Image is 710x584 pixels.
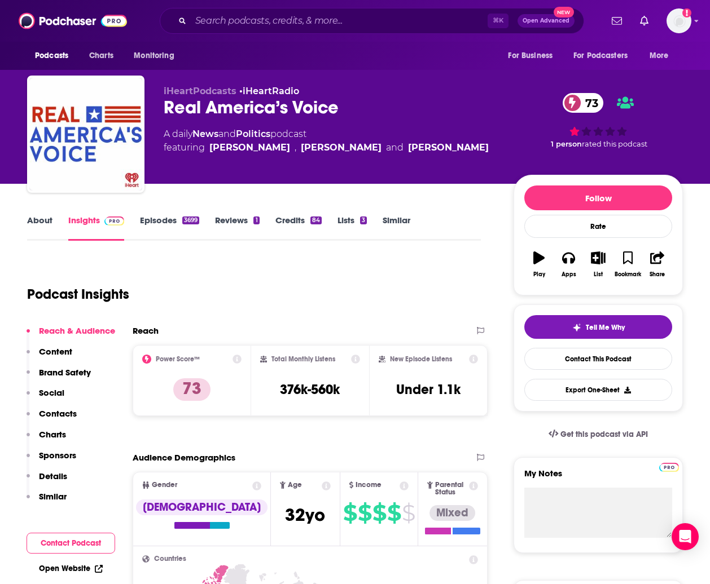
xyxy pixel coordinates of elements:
span: Income [356,481,382,489]
span: and [386,141,404,154]
a: Podchaser - Follow, Share and Rate Podcasts [19,10,127,32]
button: Charts [27,429,66,450]
span: rated this podcast [582,140,647,148]
div: Open Intercom Messenger [672,523,699,550]
div: Search podcasts, credits, & more... [160,8,584,34]
svg: Add a profile image [682,8,691,17]
button: Export One-Sheet [524,379,672,401]
a: Politics [236,129,270,139]
button: Content [27,346,72,367]
div: Play [533,271,545,278]
span: 1 person [551,140,582,148]
span: More [650,48,669,64]
div: [PERSON_NAME] [209,141,290,154]
a: Charts [82,45,120,67]
h3: 376k-560k [280,381,340,398]
h3: Under 1.1k [396,381,461,398]
div: 3 [360,216,367,224]
p: Brand Safety [39,367,91,378]
p: Social [39,387,64,398]
div: Apps [562,271,576,278]
div: List [594,271,603,278]
a: Show notifications dropdown [607,11,626,30]
button: Contact Podcast [27,533,115,554]
div: A daily podcast [164,127,489,154]
img: User Profile [667,8,691,33]
a: Pro website [659,461,679,472]
h1: Podcast Insights [27,286,129,303]
span: $ [402,504,415,522]
button: Contacts [27,408,77,429]
div: Share [650,271,665,278]
a: Open Website [39,564,103,573]
a: InsightsPodchaser Pro [68,215,124,241]
img: Podchaser Pro [659,463,679,472]
span: 73 [574,93,604,113]
span: $ [387,504,401,522]
p: Details [39,471,67,481]
span: $ [343,504,357,522]
button: Apps [554,244,583,285]
span: Podcasts [35,48,68,64]
div: Bookmark [615,271,641,278]
a: Show notifications dropdown [636,11,653,30]
button: Similar [27,491,67,512]
p: Content [39,346,72,357]
img: tell me why sparkle [572,323,581,332]
span: featuring [164,141,489,154]
p: Charts [39,429,66,440]
a: Get this podcast via API [540,421,657,448]
button: Social [27,387,64,408]
button: open menu [27,45,83,67]
span: Gender [152,481,177,489]
a: About [27,215,52,241]
div: [PERSON_NAME] [408,141,489,154]
h2: Total Monthly Listens [271,355,335,363]
h2: Reach [133,325,159,336]
button: open menu [500,45,567,67]
button: Show profile menu [667,8,691,33]
span: 32 yo [285,504,325,526]
img: Real America’s Voice [29,78,142,191]
span: $ [358,504,371,522]
button: Sponsors [27,450,76,471]
label: My Notes [524,468,672,488]
div: Mixed [429,505,475,521]
button: Play [524,244,554,285]
a: Credits84 [275,215,322,241]
button: Bookmark [613,244,642,285]
button: Follow [524,185,672,210]
p: Contacts [39,408,77,419]
span: Age [288,481,302,489]
p: Reach & Audience [39,325,115,336]
span: Tell Me Why [586,323,625,332]
span: iHeartPodcasts [164,86,236,96]
p: 73 [173,378,211,401]
div: 73 1 personrated this podcast [514,86,683,156]
span: Countries [154,555,186,563]
span: Monitoring [134,48,174,64]
span: New [554,7,574,17]
a: Similar [383,215,410,241]
p: Similar [39,491,67,502]
button: open menu [566,45,644,67]
button: tell me why sparkleTell Me Why [524,315,672,339]
img: Podchaser Pro [104,216,124,225]
div: Rate [524,215,672,238]
span: • [239,86,299,96]
h2: New Episode Listens [390,355,452,363]
div: [DEMOGRAPHIC_DATA] [136,499,268,515]
span: For Business [508,48,553,64]
a: 73 [563,93,604,113]
div: 84 [310,216,322,224]
a: Episodes3699 [140,215,199,241]
div: 3699 [182,216,199,224]
a: iHeartRadio [243,86,299,96]
a: Contact This Podcast [524,348,672,370]
button: Share [643,244,672,285]
span: For Podcasters [573,48,628,64]
p: Sponsors [39,450,76,461]
button: List [584,244,613,285]
h2: Audience Demographics [133,452,235,463]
